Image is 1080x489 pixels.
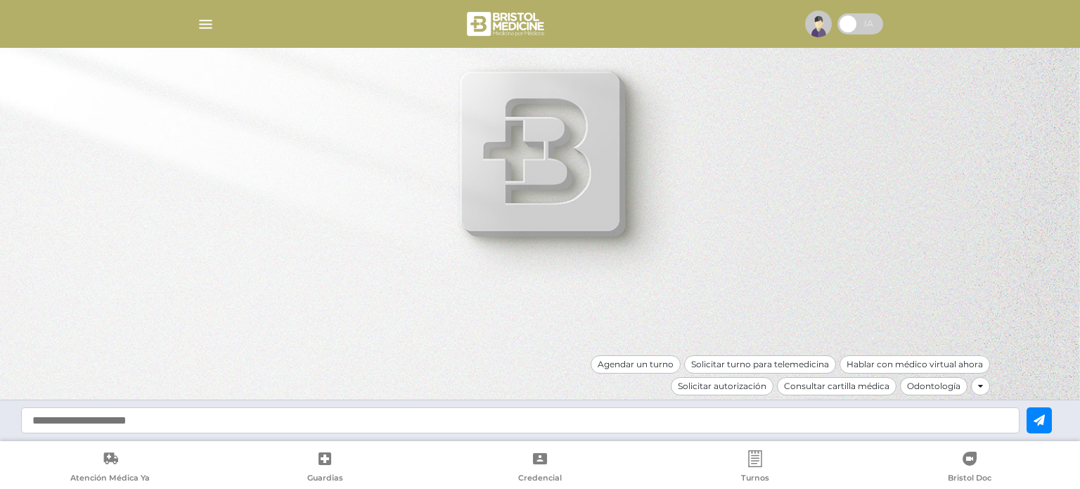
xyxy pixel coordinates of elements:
[70,473,150,485] span: Atención Médica Ya
[307,473,343,485] span: Guardias
[591,355,681,374] div: Agendar un turno
[900,377,967,395] div: Odontología
[862,450,1077,486] a: Bristol Doc
[777,377,896,395] div: Consultar cartilla médica
[684,355,836,374] div: Solicitar turno para telemedicina
[218,450,433,486] a: Guardias
[805,11,832,37] img: profile-placeholder.svg
[840,355,990,374] div: Hablar con médico virtual ahora
[432,450,648,486] a: Credencial
[465,7,548,41] img: bristol-medicine-blanco.png
[741,473,769,485] span: Turnos
[948,473,991,485] span: Bristol Doc
[197,15,214,33] img: Cober_menu-lines-white.svg
[671,377,773,395] div: Solicitar autorización
[518,473,562,485] span: Credencial
[648,450,863,486] a: Turnos
[3,450,218,486] a: Atención Médica Ya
